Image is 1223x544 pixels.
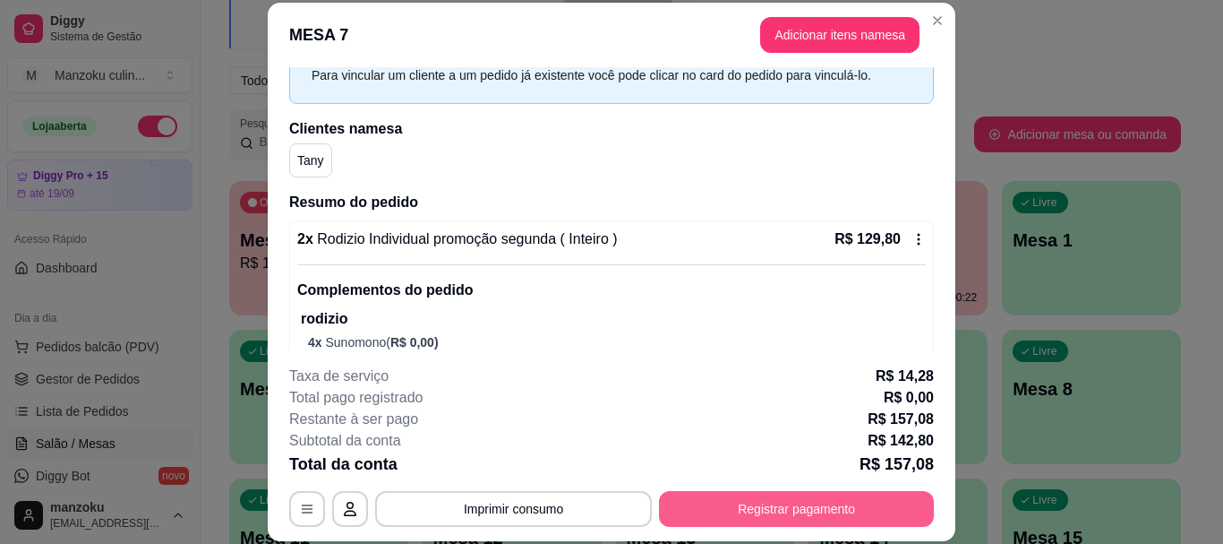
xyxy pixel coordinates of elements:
p: Sunomono ( [308,333,926,351]
button: Close [923,6,952,35]
h2: Resumo do pedido [289,192,934,213]
p: Complementos do pedido [297,280,926,301]
header: MESA 7 [268,3,955,67]
button: Adicionar itens namesa [760,17,919,53]
p: R$ 14,28 [876,366,934,387]
span: Rodizio Individual promoção segunda ( Inteiro ) [313,231,618,246]
span: R$ 0,00 ) [390,335,439,350]
p: R$ 157,08 [860,452,934,477]
p: rodizio [301,308,926,330]
p: R$ 129,80 [834,229,901,250]
div: Para vincular um cliente a um pedido já existente você pode clicar no card do pedido para vinculá... [312,65,894,85]
h2: Clientes na mesa [289,118,934,140]
p: R$ 0,00 [884,387,934,409]
p: Total pago registrado [289,387,423,409]
p: Restante à ser pago [289,409,418,430]
button: Registrar pagamento [659,491,934,527]
p: 2 x [297,229,618,250]
button: Imprimir consumo [375,491,652,527]
span: 4 x [308,335,325,350]
p: Subtotal da conta [289,430,401,452]
p: R$ 157,08 [868,409,934,430]
p: R$ 142,80 [868,430,934,452]
p: Tany [297,151,324,169]
p: Taxa de serviço [289,366,389,387]
p: Total da conta [289,452,398,477]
